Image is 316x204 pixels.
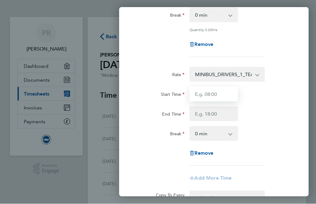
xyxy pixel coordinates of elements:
button: Remove [189,151,213,156]
span: Remove [194,42,213,47]
label: End Time [162,112,185,119]
input: E.g. 18:00 [189,107,238,121]
label: Rate [172,72,185,80]
label: Copy To Every Following [150,193,185,204]
span: Remove [194,150,213,156]
label: Break [170,131,185,139]
div: Quantity: hrs [189,27,264,32]
span: 3.00 [205,27,212,32]
label: Start Time [161,92,185,99]
label: Break [170,13,185,20]
button: Remove [189,42,213,47]
input: E.g. 08:00 [189,87,238,102]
